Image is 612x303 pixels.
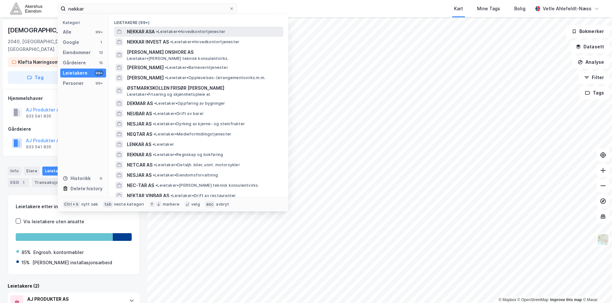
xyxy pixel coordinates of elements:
div: 2040, [GEOGRAPHIC_DATA], [GEOGRAPHIC_DATA] [8,38,103,53]
span: Leietaker • Hovedkontortjenester [170,39,239,45]
button: Datasett [570,40,609,53]
span: NESJAR AS [127,120,152,128]
div: esc [205,201,215,208]
span: • [154,162,156,167]
div: 99+ [95,70,103,76]
span: Leietaker • [PERSON_NAME] teknisk konsulentvirks. [155,183,259,188]
div: Gårdeiere [8,125,139,133]
div: Ctrl + k [63,201,80,208]
span: Leietaker • Eiendomsforvaltning [153,173,218,178]
div: 1 [98,40,103,45]
span: [PERSON_NAME] [127,74,164,82]
div: Kategori [63,20,106,25]
div: Historikk [63,175,91,182]
div: 1 [20,179,27,186]
div: Personer [63,79,84,87]
div: Kontrollprogram for chat [580,272,612,303]
span: Leietaker • Drift av restauranter [170,193,236,198]
div: 15% [21,259,30,266]
span: • [153,132,155,136]
div: markere [163,202,179,207]
div: Mine Tags [477,5,500,12]
div: 13 [98,50,103,55]
div: Transaksjoner [32,178,76,187]
div: 15 [98,60,103,65]
button: Tag [8,71,63,84]
div: Leietakere [63,69,87,77]
span: • [153,121,155,126]
div: tab [103,201,113,208]
span: • [170,39,172,44]
span: Leietaker • Frisering og skjønnhetspleie el. [127,92,211,97]
span: NESJAR AS [127,171,152,179]
div: 0 [98,176,103,181]
span: • [154,101,156,106]
span: NEKKAR INVEST AS [127,38,169,46]
div: Eiere [24,167,40,176]
div: 99+ [95,29,103,35]
div: Hjemmelshaver [8,94,139,102]
span: • [153,152,155,157]
button: Tags [580,86,609,99]
span: • [165,75,167,80]
span: Leietaker • Drift av barer [153,111,204,116]
span: • [153,142,154,147]
span: ØSTMARKSKOLLEN FRISØR [PERSON_NAME] [127,84,281,92]
img: akershus-eiendom-logo.9091f326c980b4bce74ccdd9f866810c.svg [10,3,42,14]
span: NEKKAR ASA [127,28,155,36]
div: 99+ [95,81,103,86]
div: nytt søk [81,202,98,207]
div: Eiendommer [63,49,91,56]
div: ESG [8,178,29,187]
span: NETCAR AS [127,161,153,169]
span: Leietaker • Medieformidlingstjenester [153,132,231,137]
span: Leietaker • Opplevelses-/arrangementsvirks.m.m. [165,75,265,80]
a: Mapbox [499,298,516,302]
span: Leietaker • Barneverntjenester [165,65,228,70]
div: avbryt [216,202,229,207]
div: Kløfta Næringsområde [18,58,69,66]
button: Bokmerker [566,25,609,38]
span: Leietaker • [PERSON_NAME] teknisk konsulentvirks. [127,56,228,61]
div: Leietakere [42,167,78,176]
div: Gårdeiere [63,59,86,67]
div: velg [191,202,200,207]
div: Info [8,167,21,176]
span: NEQTAR AS [127,130,152,138]
a: OpenStreetMap [517,298,549,302]
div: Leietakere (2) [8,282,140,290]
span: Leietaker [153,142,174,147]
span: REKNAR AS [127,151,152,159]
span: [PERSON_NAME] ONSHORE AS [127,48,281,56]
div: Kart [454,5,463,12]
button: Analyse [572,56,609,69]
img: Z [597,233,609,246]
div: Delete history [70,185,103,192]
span: DEKMAR AS [127,100,153,107]
div: 85% [21,249,31,256]
div: Vetle Ahlefeldt-Næss [543,5,591,12]
button: Filter [579,71,609,84]
div: AJ PRODUKTER AS [27,295,123,303]
span: LENKAR AS [127,141,151,148]
div: Alle [63,28,71,36]
span: [PERSON_NAME] [127,64,164,71]
a: Improve this map [550,298,582,302]
div: neste kategori [114,202,144,207]
iframe: Chat Widget [580,272,612,303]
div: Google [63,38,79,46]
span: • [165,65,167,70]
div: [PERSON_NAME] installasjonsarbeid [32,259,112,266]
span: Leietaker • Hovedkontortjenester [156,29,225,34]
span: • [155,183,157,188]
span: NEKTAR VINBAR AS [127,192,169,200]
div: Leietakere (99+) [109,15,288,27]
div: Engrosh. kontormøbler [33,249,84,256]
div: Vis leietakere uten ansatte [23,218,84,225]
div: 933 541 835 [26,144,51,150]
input: Søk på adresse, matrikkel, gårdeiere, leietakere eller personer [66,4,229,13]
span: Leietaker • Detaljh. biler, unnt. motorsykler [154,162,240,168]
span: Leietaker • Dyrking av kjerne- og steinfrukter [153,121,245,127]
span: • [153,111,155,116]
div: 933 541 835 [26,114,51,119]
